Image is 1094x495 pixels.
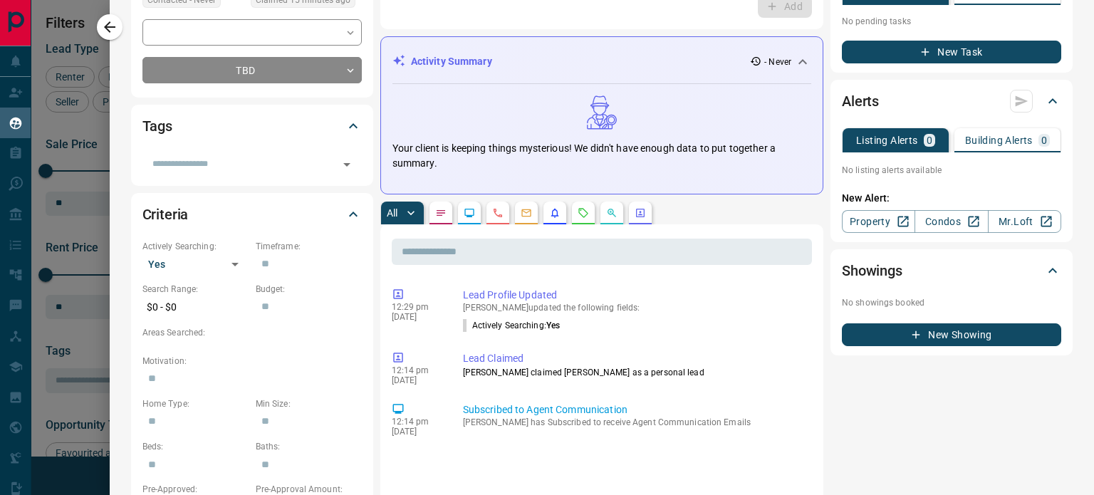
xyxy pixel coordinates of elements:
[842,84,1061,118] div: Alerts
[842,259,902,282] h2: Showings
[256,440,362,453] p: Baths:
[842,11,1061,32] p: No pending tasks
[392,375,442,385] p: [DATE]
[463,366,806,379] p: [PERSON_NAME] claimed [PERSON_NAME] as a personal lead
[842,254,1061,288] div: Showings
[142,355,362,368] p: Motivation:
[142,57,362,83] div: TBD
[546,321,560,330] span: Yes
[142,296,249,319] p: $0 - $0
[142,240,249,253] p: Actively Searching:
[337,155,357,174] button: Open
[142,203,189,226] h2: Criteria
[492,207,504,219] svg: Calls
[435,207,447,219] svg: Notes
[142,326,362,339] p: Areas Searched:
[142,253,249,276] div: Yes
[549,207,561,219] svg: Listing Alerts
[463,351,806,366] p: Lead Claimed
[915,210,988,233] a: Condos
[392,417,442,427] p: 12:14 pm
[464,207,475,219] svg: Lead Browsing Activity
[1041,135,1047,145] p: 0
[842,210,915,233] a: Property
[965,135,1033,145] p: Building Alerts
[521,207,532,219] svg: Emails
[842,90,879,113] h2: Alerts
[463,417,806,427] p: [PERSON_NAME] has Subscribed to receive Agent Communication Emails
[392,427,442,437] p: [DATE]
[764,56,791,68] p: - Never
[635,207,646,219] svg: Agent Actions
[842,191,1061,206] p: New Alert:
[142,197,362,231] div: Criteria
[463,303,806,313] p: [PERSON_NAME] updated the following fields:
[927,135,932,145] p: 0
[578,207,589,219] svg: Requests
[463,402,806,417] p: Subscribed to Agent Communication
[463,319,561,332] p: Actively Searching :
[392,312,442,322] p: [DATE]
[256,397,362,410] p: Min Size:
[411,54,492,69] p: Activity Summary
[392,141,811,171] p: Your client is keeping things mysterious! We didn't have enough data to put together a summary.
[142,115,172,137] h2: Tags
[142,283,249,296] p: Search Range:
[988,210,1061,233] a: Mr.Loft
[387,208,398,218] p: All
[142,397,249,410] p: Home Type:
[842,323,1061,346] button: New Showing
[856,135,918,145] p: Listing Alerts
[842,164,1061,177] p: No listing alerts available
[842,296,1061,309] p: No showings booked
[392,48,811,75] div: Activity Summary- Never
[142,440,249,453] p: Beds:
[392,302,442,312] p: 12:29 pm
[392,365,442,375] p: 12:14 pm
[463,288,806,303] p: Lead Profile Updated
[606,207,618,219] svg: Opportunities
[142,109,362,143] div: Tags
[256,240,362,253] p: Timeframe:
[842,41,1061,63] button: New Task
[256,283,362,296] p: Budget:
